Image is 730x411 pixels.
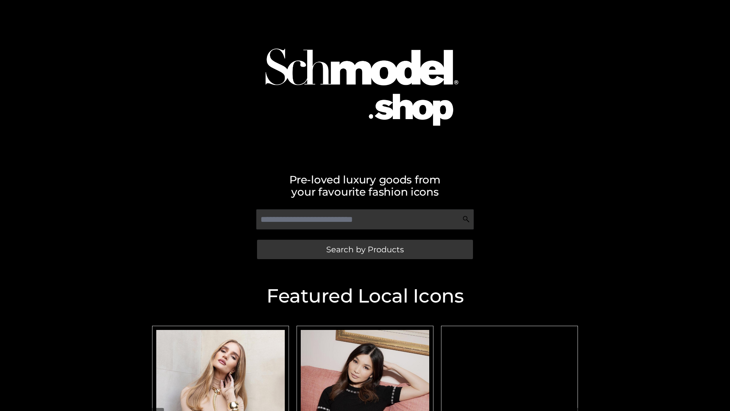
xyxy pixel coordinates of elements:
[326,245,404,253] span: Search by Products
[257,240,473,259] a: Search by Products
[462,215,470,223] img: Search Icon
[148,287,582,306] h2: Featured Local Icons​
[148,174,582,198] h2: Pre-loved luxury goods from your favourite fashion icons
